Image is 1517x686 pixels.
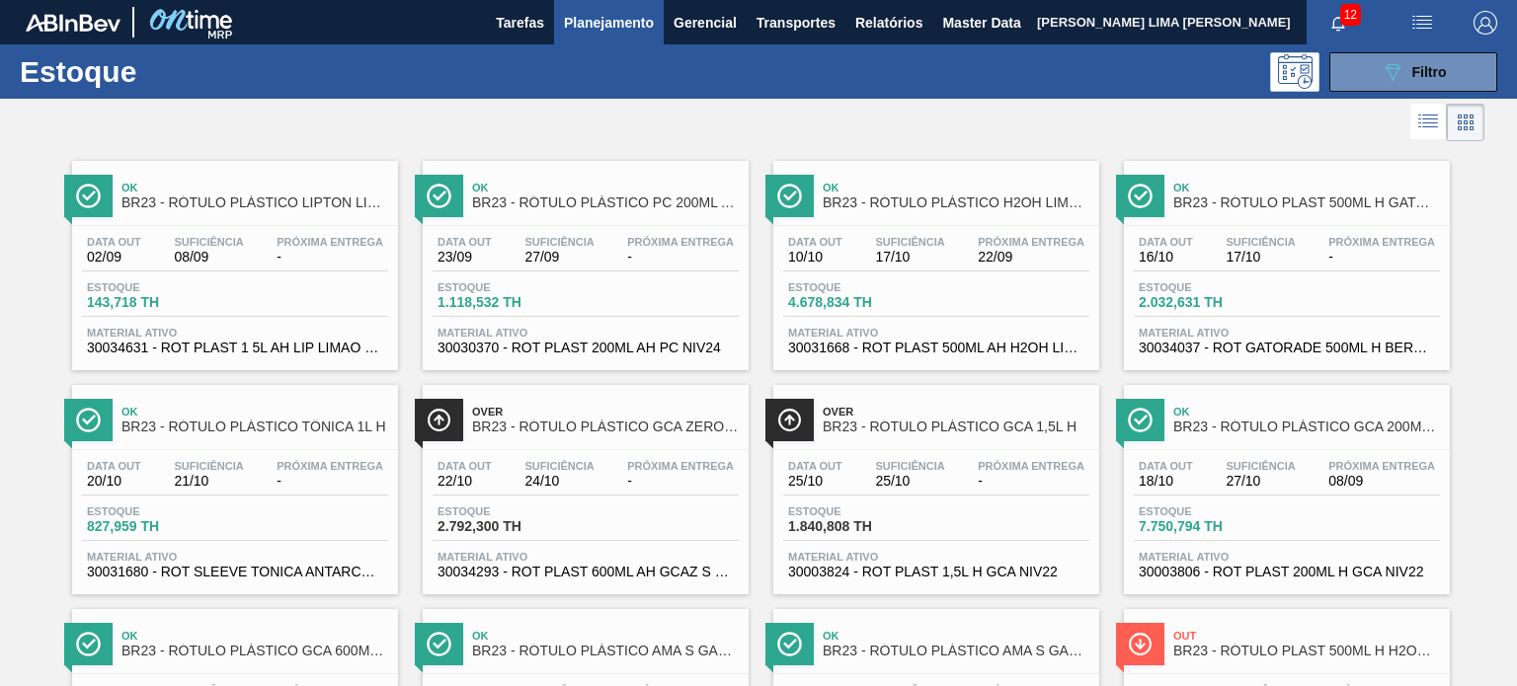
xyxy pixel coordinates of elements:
span: Suficiência [524,460,594,472]
span: Data out [438,236,492,248]
span: - [1328,250,1435,265]
img: Ícone [1128,408,1153,432]
span: Material ativo [788,551,1084,563]
span: 17/10 [875,250,944,265]
span: Transportes [757,11,836,35]
span: 27/09 [524,250,594,265]
span: - [978,474,1084,489]
img: Ícone [777,408,802,432]
span: Over [823,406,1089,418]
span: 30003824 - ROT PLAST 1,5L H GCA NIV22 [788,565,1084,579]
span: Over [472,406,739,418]
span: Material ativo [788,327,1084,339]
span: Data out [1139,236,1193,248]
span: Suficiência [1226,236,1295,248]
span: 12 [1340,4,1361,26]
span: Próxima Entrega [978,236,1084,248]
span: 17/10 [1226,250,1295,265]
span: Estoque [788,281,926,293]
a: ÍconeOkBR23 - RÓTULO PLÁSTICO PC 200ML AHData out23/09Suficiência27/09Próxima Entrega-Estoque1.11... [408,146,758,370]
span: 30034037 - ROT GATORADE 500ML H BERRY BLUE NIV25 [1139,341,1435,355]
span: Material ativo [87,551,383,563]
span: BR23 - RÓTULO PLÁSTICO GCA 200ML H [1173,419,1440,434]
span: Ok [823,182,1089,193]
div: Visão em Cards [1447,104,1484,141]
a: ÍconeOverBR23 - RÓTULO PLÁSTICO GCA 1,5L HData out25/10Suficiência25/10Próxima Entrega-Estoque1.8... [758,370,1109,594]
span: 21/10 [174,474,243,489]
img: userActions [1410,11,1434,35]
span: Suficiência [174,460,243,472]
span: Estoque [438,281,576,293]
span: BR23 - RÓTULO PLÁSTICO AMA S GAS 500ML AH [472,644,739,658]
span: Filtro [1412,64,1447,80]
span: Próxima Entrega [627,236,734,248]
span: 22/09 [978,250,1084,265]
span: Ok [121,406,388,418]
button: Filtro [1329,52,1497,92]
span: BR23 - RÓTULO PLAST 500ML H H2OH PINK [1173,644,1440,658]
div: Visão em Lista [1410,104,1447,141]
a: ÍconeOkBR23 - RÓTULO PLÁSTICO GCA 200ML HData out18/10Suficiência27/10Próxima Entrega08/09Estoque... [1109,370,1460,594]
img: Ícone [1128,184,1153,208]
span: 30003806 - ROT PLAST 200ML H GCA NIV22 [1139,565,1435,579]
img: Ícone [76,408,101,432]
span: Planejamento [564,11,654,35]
span: - [277,250,383,265]
span: BR23 - RÓTULO PLAST 500ML H GATORADE BERRY BLUE [1173,195,1440,210]
span: 08/09 [174,250,243,265]
span: Gerencial [674,11,737,35]
span: 22/10 [438,474,492,489]
span: - [627,474,734,489]
span: 02/09 [87,250,141,265]
span: Out [1173,630,1440,642]
span: Tarefas [496,11,544,35]
img: Ícone [427,184,451,208]
span: 18/10 [1139,474,1193,489]
span: Ok [823,630,1089,642]
span: 30031668 - ROT PLAST 500ML AH H2OH LIMAO IN211 [788,341,1084,355]
span: Data out [788,236,842,248]
span: Próxima Entrega [627,460,734,472]
span: Master Data [942,11,1020,35]
img: Ícone [76,632,101,656]
span: Data out [87,236,141,248]
span: 30034293 - ROT PLAST 600ML AH GCAZ S CLAIM NIV25 [438,565,734,579]
span: Ok [472,182,739,193]
span: 2.792,300 TH [438,519,576,534]
span: BR23 - RÓTULO PLÁSTICO H2OH LIMÃO 500ML AH [823,195,1089,210]
span: 24/10 [524,474,594,489]
span: 7.750,794 TH [1139,519,1277,534]
span: Estoque [438,505,576,517]
span: Suficiência [875,236,944,248]
span: Data out [788,460,842,472]
img: Ícone [777,184,802,208]
span: Material ativo [438,327,734,339]
span: 10/10 [788,250,842,265]
span: Suficiência [524,236,594,248]
img: Ícone [1128,632,1153,656]
span: Material ativo [1139,327,1435,339]
span: BR23 - RÓTULO PLÁSTICO TÔNICA 1L H [121,419,388,434]
span: Suficiência [875,460,944,472]
span: - [277,474,383,489]
a: ÍconeOkBR23 - RÓTULO PLÁSTICO H2OH LIMÃO 500ML AHData out10/10Suficiência17/10Próxima Entrega22/0... [758,146,1109,370]
span: Ok [1173,406,1440,418]
span: 25/10 [788,474,842,489]
img: Ícone [777,632,802,656]
span: 16/10 [1139,250,1193,265]
span: Relatórios [855,11,922,35]
span: Suficiência [174,236,243,248]
span: 30031680 - ROT SLEEVE TONICA ANTARCTICA 1L IN211 [87,565,383,579]
span: BR23 - RÓTULO PLÁSTICO GCA ZERO 600ML AH [472,419,739,434]
span: Estoque [87,281,225,293]
h1: Estoque [20,60,303,83]
a: ÍconeOkBR23 - RÓTULO PLÁSTICO LIPTON LIMÃO 1,5L HData out02/09Suficiência08/09Próxima Entrega-Est... [57,146,408,370]
span: Ok [121,630,388,642]
span: Próxima Entrega [1328,236,1435,248]
span: BR23 - RÓTULO PLÁSTICO PC 200ML AH [472,195,739,210]
span: Material ativo [438,551,734,563]
span: Suficiência [1226,460,1295,472]
span: 30034631 - ROT PLAST 1 5L AH LIP LIMAO NF25 [87,341,383,355]
span: 30030370 - ROT PLAST 200ML AH PC NIV24 [438,341,734,355]
div: Pogramando: nenhum usuário selecionado [1270,52,1319,92]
